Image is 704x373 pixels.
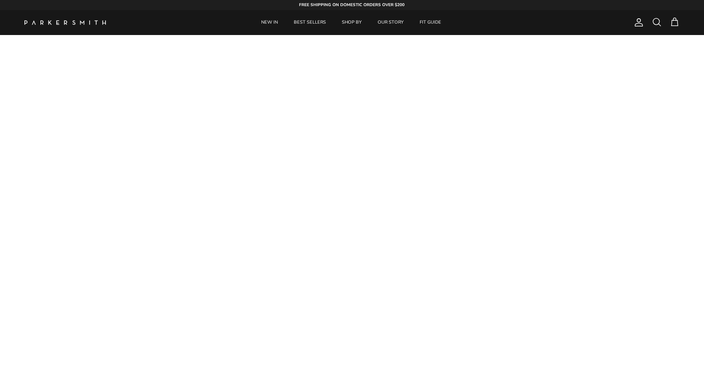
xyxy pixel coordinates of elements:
[299,2,405,8] strong: FREE SHIPPING ON DOMESTIC ORDERS OVER $200
[631,18,644,27] a: Account
[370,10,411,35] a: OUR STORY
[254,10,285,35] a: NEW IN
[334,10,369,35] a: SHOP BY
[121,10,581,35] div: Primary
[24,20,106,25] a: Parker Smith
[412,10,449,35] a: FIT GUIDE
[286,10,333,35] a: BEST SELLERS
